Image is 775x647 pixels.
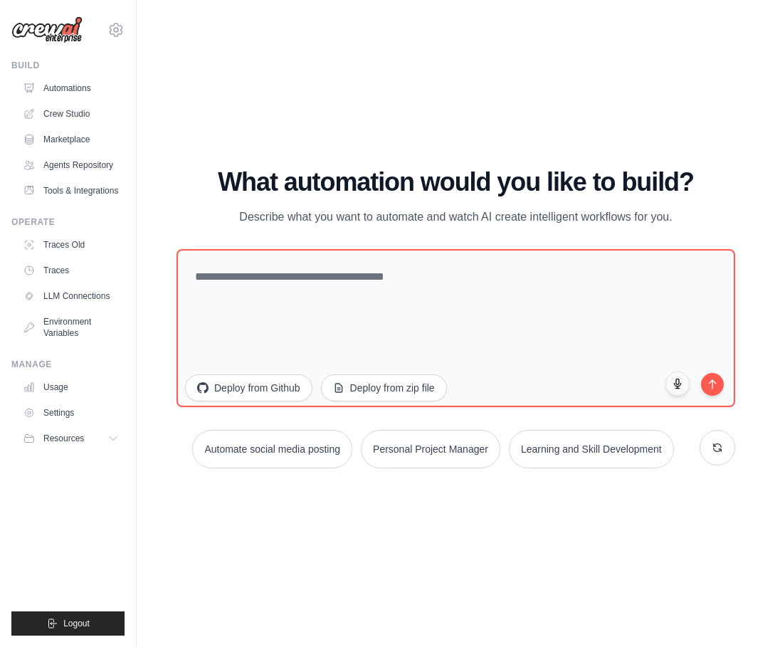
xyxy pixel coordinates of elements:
a: Tools & Integrations [17,179,125,202]
iframe: Chat Widget [704,579,775,647]
button: Deploy from Github [185,374,312,401]
div: Manage [11,359,125,370]
div: Operate [11,216,125,228]
a: Usage [17,376,125,399]
a: Traces [17,259,125,282]
img: Logo [11,16,83,43]
span: Logout [63,618,90,629]
a: Traces Old [17,233,125,256]
button: Learning and Skill Development [509,430,674,468]
a: Settings [17,401,125,424]
a: Crew Studio [17,102,125,125]
button: Automate social media posting [192,430,352,468]
a: Automations [17,77,125,100]
button: Logout [11,611,125,636]
button: Resources [17,427,125,450]
a: Marketplace [17,128,125,151]
a: Agents Repository [17,154,125,177]
h1: What automation would you like to build? [176,168,735,196]
a: Environment Variables [17,310,125,344]
div: Build [11,60,125,71]
button: Personal Project Manager [361,430,500,468]
button: Deploy from zip file [321,374,447,401]
p: Describe what you want to automate and watch AI create intelligent workflows for you. [217,208,695,226]
span: Resources [43,433,84,444]
a: LLM Connections [17,285,125,307]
